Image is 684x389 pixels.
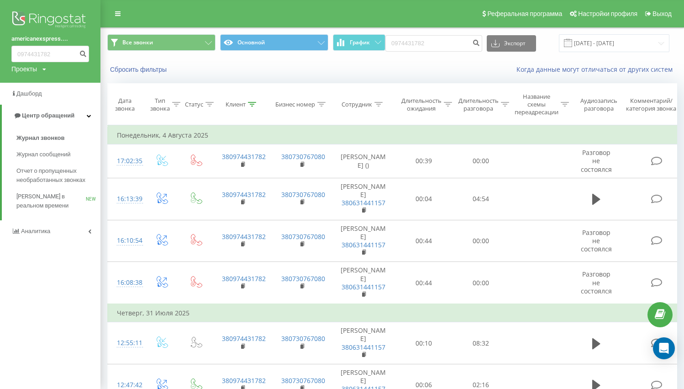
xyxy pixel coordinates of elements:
td: 00:39 [395,144,452,178]
button: Все звонки [107,34,216,51]
a: 380730767080 [281,190,325,199]
td: 08:32 [452,322,510,364]
a: 380974431782 [222,232,266,241]
a: 380974431782 [222,376,266,385]
td: [PERSON_NAME] [331,220,395,262]
a: 380730767080 [281,152,325,161]
div: Аудиозапись разговора [577,97,621,112]
div: 12:55:11 [117,334,135,352]
span: Журнал звонков [16,133,64,143]
input: Поиск по номеру [11,46,89,62]
span: Разговор не состоялся [581,270,612,295]
a: 380974431782 [222,190,266,199]
div: Тип звонка [150,97,170,112]
td: [PERSON_NAME] [331,322,395,364]
td: 00:44 [395,262,452,304]
a: Центр обращений [2,105,100,127]
a: Отчет о пропущенных необработанных звонках [16,163,100,188]
div: 16:13:39 [117,190,135,208]
a: 380974431782 [222,274,266,283]
span: Аналитика [21,228,50,234]
span: Отчет о пропущенных необработанных звонках [16,166,96,185]
td: 00:10 [395,322,452,364]
td: 00:00 [452,262,510,304]
span: Разговор не состоялся [581,148,612,173]
span: [PERSON_NAME] в реальном времени [16,192,86,210]
div: Название схемы переадресации [515,93,558,116]
button: Основной [220,34,328,51]
div: 17:02:35 [117,152,135,170]
a: 380974431782 [222,334,266,343]
a: 380730767080 [281,274,325,283]
span: Центр обращений [22,112,74,119]
span: Разговор не состоялся [581,228,612,253]
td: 00:04 [395,178,452,220]
span: Все звонки [122,39,153,46]
a: 380974431782 [222,152,266,161]
a: 380631441157 [342,240,385,249]
span: Настройки профиля [578,10,637,17]
a: Когда данные могут отличаться от других систем [516,65,677,74]
span: Реферальная программа [487,10,562,17]
div: Статус [185,101,203,108]
div: Длительность ожидания [401,97,442,112]
span: Выход [652,10,672,17]
button: График [333,34,385,51]
button: Экспорт [487,35,536,52]
a: 380730767080 [281,232,325,241]
div: Длительность разговора [458,97,499,112]
div: Open Intercom Messenger [653,337,675,359]
a: 380631441157 [342,343,385,352]
td: [PERSON_NAME] () [331,144,395,178]
a: Журнал звонков [16,130,100,146]
div: Комментарий/категория звонка [625,97,678,112]
span: Журнал сообщений [16,150,70,159]
input: Поиск по номеру [385,35,482,52]
td: [PERSON_NAME] [331,262,395,304]
a: 380631441157 [342,282,385,291]
div: Дата звонка [108,97,142,112]
div: 16:08:38 [117,274,135,292]
td: 00:00 [452,144,510,178]
td: 00:44 [395,220,452,262]
a: [PERSON_NAME] в реальном времениNEW [16,188,100,214]
a: Журнал сообщений [16,146,100,163]
button: Сбросить фильтры [107,65,171,74]
div: 16:10:54 [117,232,135,250]
td: 00:00 [452,220,510,262]
a: americanexspress.... [11,34,89,43]
div: Бизнес номер [275,101,315,108]
div: Клиент [226,101,246,108]
td: [PERSON_NAME] [331,178,395,220]
div: Сотрудник [342,101,372,108]
div: Проекты [11,64,37,74]
a: 380730767080 [281,334,325,343]
td: 04:54 [452,178,510,220]
span: Дашборд [16,90,42,97]
img: Ringostat logo [11,9,89,32]
span: График [350,39,370,46]
a: 380631441157 [342,198,385,207]
a: 380730767080 [281,376,325,385]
